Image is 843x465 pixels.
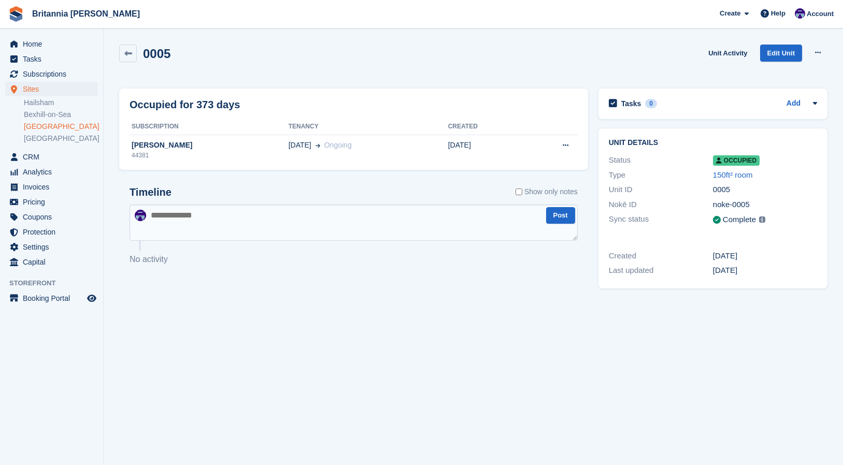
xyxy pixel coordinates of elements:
a: menu [5,291,98,306]
td: [DATE] [448,135,523,166]
span: Protection [23,225,85,239]
div: 0 [645,99,657,108]
h2: 0005 [143,47,170,61]
p: No activity [130,253,578,266]
span: Analytics [23,165,85,179]
a: menu [5,150,98,164]
span: Storefront [9,278,103,288]
a: Britannia [PERSON_NAME] [28,5,144,22]
th: Created [448,119,523,135]
h2: Timeline [130,186,172,198]
button: Post [546,207,575,224]
div: 0005 [713,184,817,196]
h2: Tasks [621,99,641,108]
a: menu [5,52,98,66]
a: menu [5,37,98,51]
h2: Occupied for 373 days [130,97,240,112]
span: Tasks [23,52,85,66]
span: Help [771,8,785,19]
span: Booking Portal [23,291,85,306]
a: menu [5,165,98,179]
span: Home [23,37,85,51]
a: 150ft² room [713,170,753,179]
span: Settings [23,240,85,254]
a: Unit Activity [704,45,751,62]
h2: Unit details [609,139,817,147]
div: 44381 [130,151,289,160]
input: Show only notes [516,186,522,197]
div: Sync status [609,213,713,226]
span: Occupied [713,155,760,166]
span: Create [720,8,740,19]
a: Hailsham [24,98,98,108]
div: Type [609,169,713,181]
div: Nokē ID [609,199,713,211]
label: Show only notes [516,186,578,197]
img: stora-icon-8386f47178a22dfd0bd8f6a31ec36ba5ce8667c1dd55bd0f319d3a0aa187defe.svg [8,6,24,22]
div: Created [609,250,713,262]
a: Preview store [85,292,98,304]
span: Subscriptions [23,67,85,81]
a: [GEOGRAPHIC_DATA] [24,122,98,132]
a: Add [787,98,801,110]
a: Edit Unit [760,45,802,62]
div: Unit ID [609,184,713,196]
a: [GEOGRAPHIC_DATA] [24,134,98,143]
a: menu [5,225,98,239]
a: menu [5,255,98,269]
div: [DATE] [713,265,817,277]
span: Coupons [23,210,85,224]
div: [PERSON_NAME] [130,140,289,151]
span: [DATE] [289,140,311,151]
span: Pricing [23,195,85,209]
a: menu [5,67,98,81]
span: Sites [23,82,85,96]
span: Capital [23,255,85,269]
img: icon-info-grey-7440780725fd019a000dd9b08b2336e03edf1995a4989e88bcd33f0948082b44.svg [759,216,765,223]
div: Last updated [609,265,713,277]
a: menu [5,82,98,96]
span: Account [807,9,834,19]
th: Tenancy [289,119,448,135]
a: menu [5,240,98,254]
div: [DATE] [713,250,817,262]
span: CRM [23,150,85,164]
div: noke-0005 [713,199,817,211]
img: Cameron Ballard [795,8,805,19]
span: Ongoing [324,141,352,149]
th: Subscription [130,119,289,135]
div: Status [609,154,713,166]
a: menu [5,180,98,194]
a: menu [5,195,98,209]
img: Cameron Ballard [135,210,146,221]
a: Bexhill-on-Sea [24,110,98,120]
div: Complete [723,214,756,226]
a: menu [5,210,98,224]
span: Invoices [23,180,85,194]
